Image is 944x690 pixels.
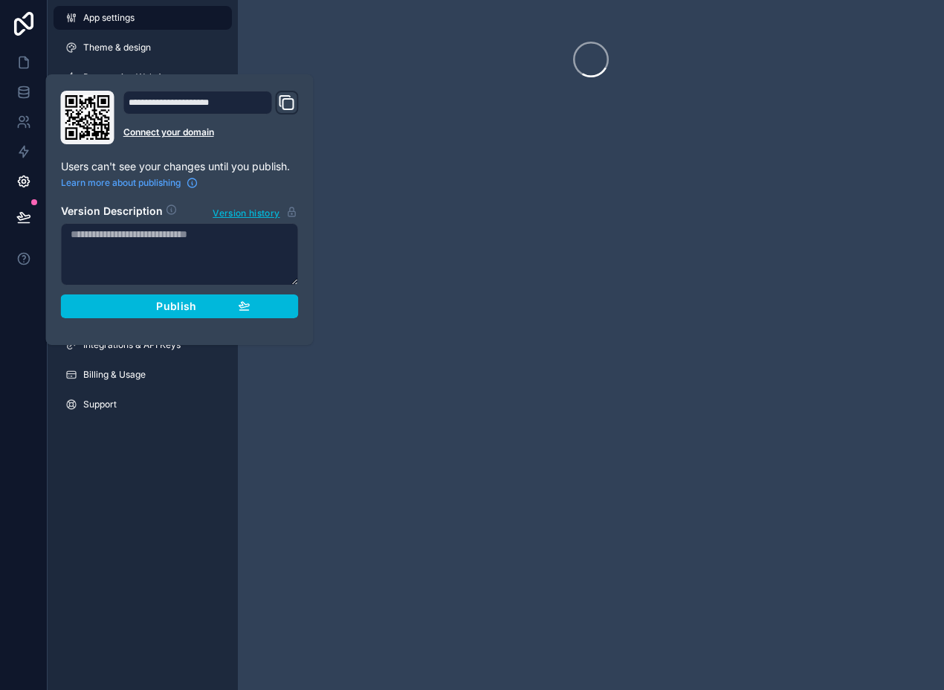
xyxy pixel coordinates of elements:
[213,204,279,219] span: Version history
[54,36,232,59] a: Theme & design
[123,126,299,138] a: Connect your domain
[83,42,151,54] span: Theme & design
[54,333,232,357] a: Integrations & API Keys
[83,399,117,410] span: Support
[123,91,299,144] div: Domain and Custom Link
[83,71,173,83] span: Progressive Web App
[83,339,181,351] span: Integrations & API Keys
[61,177,198,189] a: Learn more about publishing
[156,300,196,313] span: Publish
[61,204,163,220] h2: Version Description
[212,204,298,220] button: Version history
[61,294,299,318] button: Publish
[54,65,232,89] a: Progressive Web App
[83,369,146,381] span: Billing & Usage
[54,393,232,416] a: Support
[54,6,232,30] a: App settings
[54,363,232,387] a: Billing & Usage
[61,177,181,189] span: Learn more about publishing
[83,12,135,24] span: App settings
[61,159,299,174] p: Users can't see your changes until you publish.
